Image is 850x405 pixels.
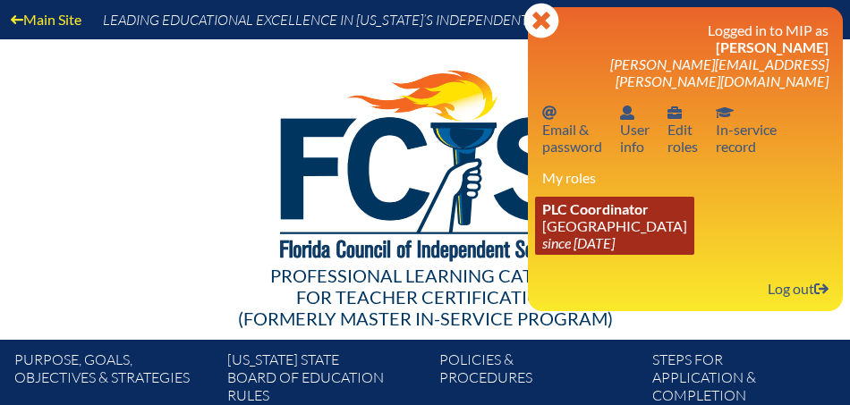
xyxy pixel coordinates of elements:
[542,200,649,217] span: PLC Coordinator
[667,105,682,120] svg: User info
[535,197,694,255] a: PLC Coordinator [GEOGRAPHIC_DATA] since [DATE]
[613,100,657,158] a: User infoUserinfo
[620,105,634,120] svg: User info
[716,38,829,55] span: [PERSON_NAME]
[542,234,615,251] i: since [DATE]
[542,21,829,89] h3: Logged in to MIP as
[660,100,705,158] a: User infoEditroles
[814,282,829,296] svg: Log out
[523,3,559,38] svg: Close
[761,276,836,300] a: Log outLog out
[29,265,821,329] div: Professional Learning Catalog (formerly Master In-service Program)
[4,7,89,31] a: Main Site
[716,105,734,120] svg: In-service record
[542,169,829,186] h3: My roles
[610,55,829,89] span: [PERSON_NAME][EMAIL_ADDRESS][PERSON_NAME][DOMAIN_NAME]
[709,100,784,158] a: In-service recordIn-servicerecord
[535,100,609,158] a: Email passwordEmail &password
[296,286,555,308] span: for Teacher Certification
[542,105,557,120] svg: Email password
[241,39,610,283] img: FCISlogo221.eps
